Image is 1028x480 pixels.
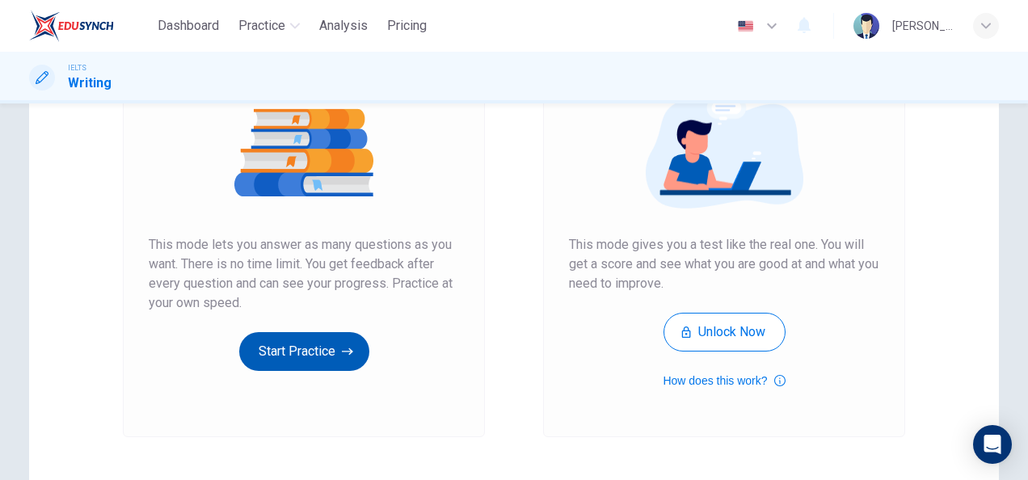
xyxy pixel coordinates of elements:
button: Analysis [313,11,374,40]
img: EduSynch logo [29,10,114,42]
a: EduSynch logo [29,10,151,42]
button: Start Practice [239,332,369,371]
button: Pricing [381,11,433,40]
span: This mode lets you answer as many questions as you want. There is no time limit. You get feedback... [149,235,459,313]
img: en [735,20,756,32]
span: Dashboard [158,16,219,36]
span: IELTS [68,62,86,74]
span: Practice [238,16,285,36]
button: Practice [232,11,306,40]
span: This mode gives you a test like the real one. You will get a score and see what you are good at a... [569,235,879,293]
button: Dashboard [151,11,225,40]
div: [PERSON_NAME] [892,16,954,36]
button: How does this work? [663,371,785,390]
img: Profile picture [853,13,879,39]
h1: Writing [68,74,112,93]
div: Open Intercom Messenger [973,425,1012,464]
button: Unlock Now [664,313,786,352]
span: Pricing [387,16,427,36]
span: Analysis [319,16,368,36]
